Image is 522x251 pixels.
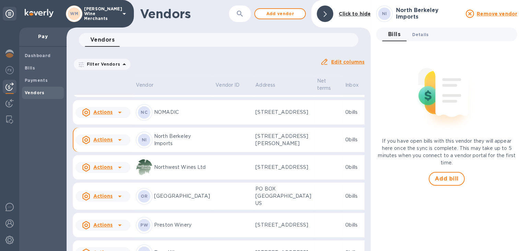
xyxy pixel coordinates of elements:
[25,65,35,70] b: Bills
[154,164,210,171] p: Northwest Wines Ltd
[84,61,120,67] p: Filter Vendors
[141,194,148,199] b: OR
[345,193,368,200] p: 0 bills
[93,222,113,228] u: Actions
[396,7,462,20] h3: North Berkeley Imports
[255,221,311,229] p: [STREET_ADDRESS]
[388,30,401,39] span: Bills
[317,77,331,92] p: Net terms
[345,221,368,229] p: 0 bills
[477,11,517,17] u: Remove vendor
[255,109,311,116] p: [STREET_ADDRESS]
[25,90,45,95] b: Vendors
[331,59,364,65] u: Edit columns
[345,164,368,171] p: 0 bills
[216,81,240,89] p: Vendor ID
[216,81,248,89] span: Vendor ID
[429,172,465,186] button: Add bill
[25,33,61,40] p: Pay
[93,137,113,142] u: Actions
[255,164,311,171] p: [STREET_ADDRESS]
[255,81,284,89] span: Address
[412,31,429,38] span: Details
[345,109,368,116] p: 0 bills
[140,7,229,21] h1: Vendors
[25,53,51,58] b: Dashboard
[136,81,153,89] p: Vendor
[93,109,113,115] u: Actions
[345,81,368,89] span: Inbox
[3,7,16,21] div: Unpin categories
[382,11,387,16] b: NI
[345,81,359,89] p: Inbox
[84,7,118,21] p: [PERSON_NAME] Wine Merchants
[317,77,340,92] span: Net terms
[5,66,14,74] img: Foreign exchange
[90,35,115,45] span: Vendors
[136,81,162,89] span: Vendor
[154,133,210,147] p: North Berkeley Imports
[154,193,210,200] p: [GEOGRAPHIC_DATA]
[376,138,517,166] p: If you have open bills with this vendor they will appear here once the sync is complete. This may...
[25,78,48,83] b: Payments
[70,11,78,16] b: WM
[435,175,459,183] span: Add bill
[154,109,210,116] p: NOMADIC
[93,164,113,170] u: Actions
[255,133,311,147] p: [STREET_ADDRESS][PERSON_NAME]
[255,185,311,207] p: PO BOX [GEOGRAPHIC_DATA] US
[255,81,275,89] p: Address
[154,221,210,229] p: Preston Winery
[140,222,148,228] b: PW
[339,11,371,17] b: Click to hide
[141,110,148,115] b: NC
[25,9,54,17] img: Logo
[254,8,306,19] button: Add vendor
[260,10,300,18] span: Add vendor
[345,136,368,143] p: 0 bills
[142,137,147,142] b: NI
[93,193,113,199] u: Actions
